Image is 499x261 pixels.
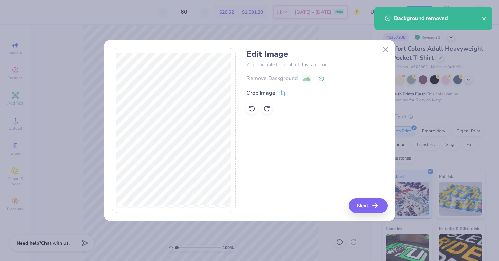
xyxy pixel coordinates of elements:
h4: Edit Image [246,49,387,59]
button: Close [380,43,392,56]
button: close [482,14,487,22]
button: Next [349,198,388,213]
div: Background removed [394,14,482,22]
div: Crop Image [246,89,275,97]
p: You’ll be able to do all of this later too. [246,61,387,68]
